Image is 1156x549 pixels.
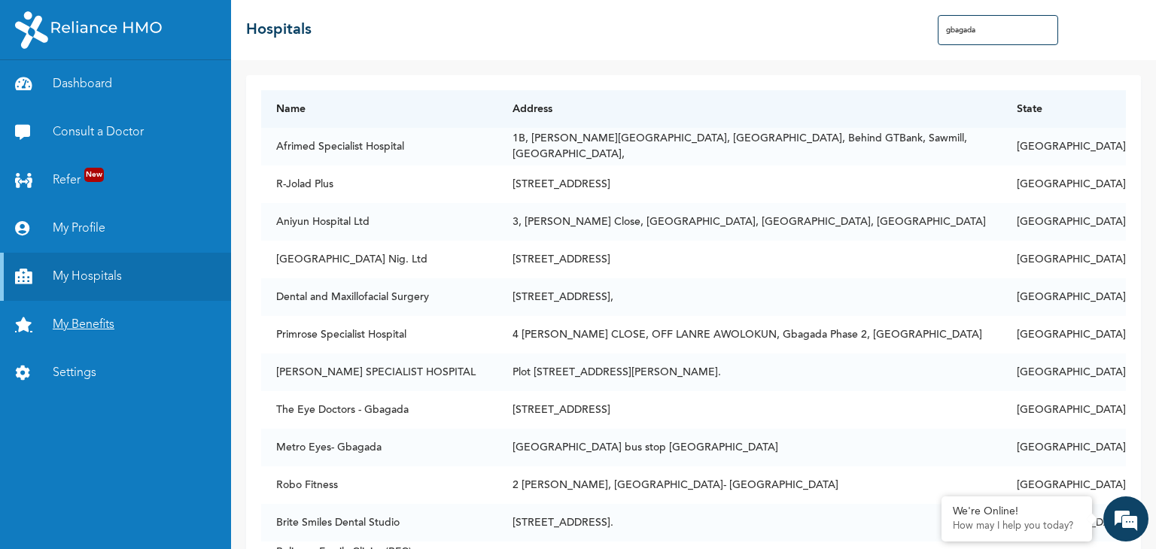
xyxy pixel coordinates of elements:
td: Afrimed Specialist Hospital [261,128,497,165]
td: 4 [PERSON_NAME] CLOSE, OFF LANRE AWOLOKUN, Gbagada Phase 2, [GEOGRAPHIC_DATA] [497,316,1002,353]
div: Chat with us now [78,84,253,104]
img: d_794563401_company_1708531726252_794563401 [28,75,61,113]
td: [GEOGRAPHIC_DATA] [1002,241,1126,278]
span: New [84,168,104,182]
td: The Eye Doctors - Gbagada [261,391,497,429]
td: 3, [PERSON_NAME] Close, [GEOGRAPHIC_DATA], [GEOGRAPHIC_DATA], [GEOGRAPHIC_DATA] [497,203,1002,241]
div: FAQs [148,468,287,514]
h2: Hospitals [246,19,312,41]
td: [PERSON_NAME] SPECIALIST HOSPITAL [261,353,497,391]
td: [STREET_ADDRESS] [497,165,1002,203]
textarea: Type your message and hit 'Enter' [8,415,287,468]
th: Address [497,90,1002,128]
td: [STREET_ADDRESS] [497,391,1002,429]
td: Plot [STREET_ADDRESS][PERSON_NAME]. [497,353,1002,391]
td: Dental and Maxillofacial Surgery [261,278,497,316]
span: We're online! [87,192,208,344]
td: [GEOGRAPHIC_DATA] Nig. Ltd [261,241,497,278]
td: [GEOGRAPHIC_DATA] [1002,203,1126,241]
td: [GEOGRAPHIC_DATA] [1002,391,1126,429]
td: Brite Smiles Dental Studio [261,504,497,541]
div: Minimize live chat window [247,8,283,44]
td: [GEOGRAPHIC_DATA] [1002,316,1126,353]
td: [GEOGRAPHIC_DATA] [1002,353,1126,391]
th: State [1002,90,1126,128]
td: [STREET_ADDRESS] [497,241,1002,278]
td: 1B, [PERSON_NAME][GEOGRAPHIC_DATA], [GEOGRAPHIC_DATA], Behind GTBank, Sawmill, [GEOGRAPHIC_DATA], [497,128,1002,165]
img: RelianceHMO's Logo [15,11,162,49]
td: [GEOGRAPHIC_DATA] [1002,165,1126,203]
td: [GEOGRAPHIC_DATA] [1002,278,1126,316]
td: [GEOGRAPHIC_DATA] [1002,466,1126,504]
td: Robo Fitness [261,466,497,504]
td: 2 [PERSON_NAME], [GEOGRAPHIC_DATA]- [GEOGRAPHIC_DATA] [497,466,1002,504]
th: Name [261,90,497,128]
td: Aniyun Hospital Ltd [261,203,497,241]
td: [GEOGRAPHIC_DATA] [1002,429,1126,466]
td: [GEOGRAPHIC_DATA] [1002,128,1126,165]
td: [GEOGRAPHIC_DATA] bus stop [GEOGRAPHIC_DATA] [497,429,1002,466]
div: We're Online! [953,505,1081,518]
td: R-Jolad Plus [261,165,497,203]
td: Metro Eyes- Gbagada [261,429,497,466]
input: Search Hospitals... [938,15,1058,45]
td: Primrose Specialist Hospital [261,316,497,353]
span: Conversation [8,494,148,505]
td: [STREET_ADDRESS], [497,278,1002,316]
td: [STREET_ADDRESS]. [497,504,1002,541]
p: How may I help you today? [953,520,1081,532]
